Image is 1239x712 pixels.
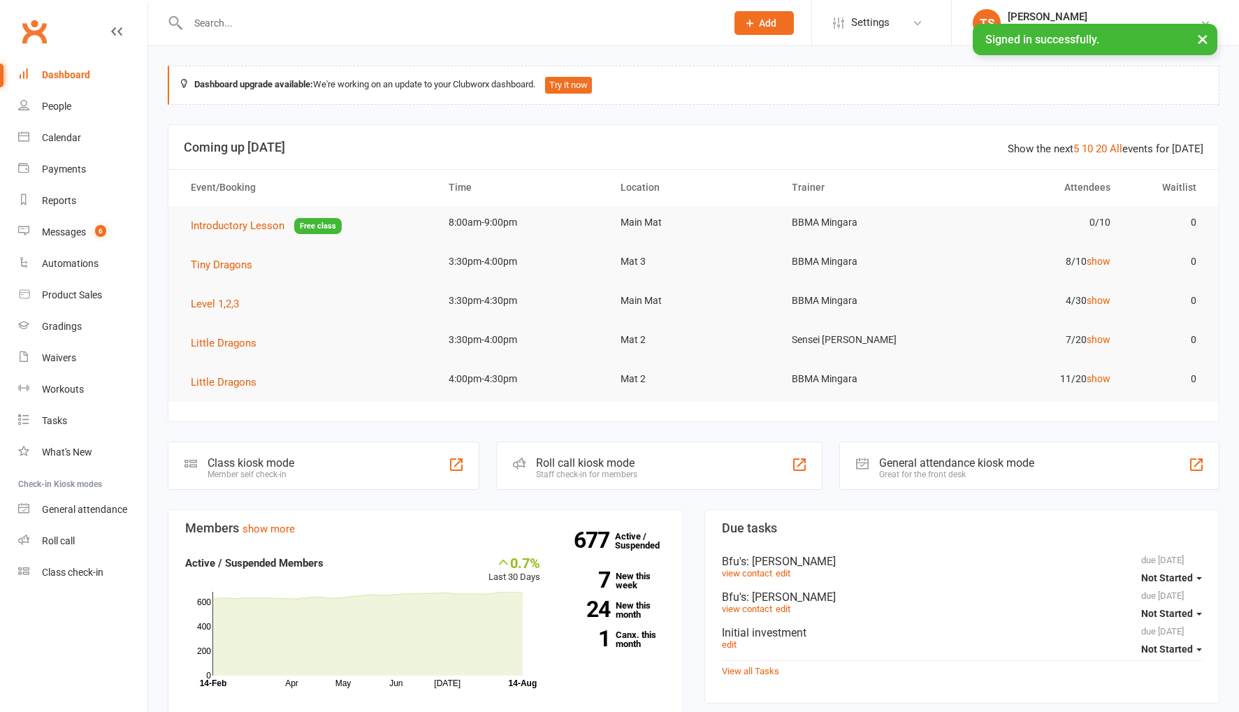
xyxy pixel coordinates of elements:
[42,504,127,515] div: General attendance
[536,456,637,470] div: Roll call kiosk mode
[1087,334,1110,345] a: show
[1141,644,1193,655] span: Not Started
[951,284,1123,317] td: 4/30
[42,226,86,238] div: Messages
[42,132,81,143] div: Calendar
[191,217,342,235] button: Introductory LessonFree class
[746,590,836,604] span: : [PERSON_NAME]
[1073,143,1079,155] a: 5
[18,494,147,525] a: General attendance kiosk mode
[608,170,780,205] th: Location
[42,384,84,395] div: Workouts
[436,245,608,278] td: 3:30pm-4:00pm
[18,91,147,122] a: People
[436,206,608,239] td: 8:00am-9:00pm
[776,568,790,579] a: edit
[951,245,1123,278] td: 8/10
[1087,373,1110,384] a: show
[18,279,147,311] a: Product Sales
[1141,565,1202,590] button: Not Started
[18,217,147,248] a: Messages 6
[294,218,342,234] span: Free class
[18,374,147,405] a: Workouts
[95,225,106,237] span: 6
[561,569,610,590] strong: 7
[1008,10,1200,23] div: [PERSON_NAME]
[42,195,76,206] div: Reports
[18,342,147,374] a: Waivers
[18,405,147,437] a: Tasks
[208,470,294,479] div: Member self check-in
[759,17,776,29] span: Add
[18,557,147,588] a: Class kiosk mode
[191,256,262,273] button: Tiny Dragons
[184,13,716,33] input: Search...
[1110,143,1122,155] a: All
[536,470,637,479] div: Staff check-in for members
[722,555,1203,568] div: Bfu's
[574,530,615,551] strong: 677
[42,69,90,80] div: Dashboard
[973,9,1001,37] div: TS
[779,324,951,356] td: Sensei [PERSON_NAME]
[191,374,266,391] button: Little Dragons
[722,604,772,614] a: view contact
[1123,245,1209,278] td: 0
[168,66,1219,105] div: We're working on an update to your Clubworx dashboard.
[42,446,92,458] div: What's New
[42,567,103,578] div: Class check-in
[561,628,610,649] strong: 1
[608,245,780,278] td: Mat 3
[17,14,52,49] a: Clubworx
[18,154,147,185] a: Payments
[722,666,779,676] a: View all Tasks
[185,521,666,535] h3: Members
[191,259,252,271] span: Tiny Dragons
[191,298,239,310] span: Level 1,2,3
[776,604,790,614] a: edit
[18,248,147,279] a: Automations
[608,206,780,239] td: Main Mat
[42,164,86,175] div: Payments
[1008,140,1203,157] div: Show the next events for [DATE]
[1096,143,1107,155] a: 20
[722,521,1203,535] h3: Due tasks
[734,11,794,35] button: Add
[1141,601,1202,626] button: Not Started
[191,337,256,349] span: Little Dragons
[561,630,665,648] a: 1Canx. this month
[488,555,540,585] div: Last 30 Days
[779,363,951,395] td: BBMA Mingara
[191,296,249,312] button: Level 1,2,3
[18,311,147,342] a: Gradings
[1123,324,1209,356] td: 0
[722,639,737,650] a: edit
[42,258,99,269] div: Automations
[779,206,951,239] td: BBMA Mingara
[488,555,540,570] div: 0.7%
[42,289,102,300] div: Product Sales
[722,590,1203,604] div: Bfu's
[608,284,780,317] td: Main Mat
[1123,284,1209,317] td: 0
[242,523,295,535] a: show more
[951,363,1123,395] td: 11/20
[18,122,147,154] a: Calendar
[194,79,313,89] strong: Dashboard upgrade available:
[561,572,665,590] a: 7New this week
[436,284,608,317] td: 3:30pm-4:30pm
[951,170,1123,205] th: Attendees
[185,557,324,569] strong: Active / Suspended Members
[608,324,780,356] td: Mat 2
[851,7,890,38] span: Settings
[722,626,1203,639] div: Initial investment
[1082,143,1093,155] a: 10
[42,535,75,546] div: Roll call
[18,185,147,217] a: Reports
[746,555,836,568] span: : [PERSON_NAME]
[615,521,676,560] a: 677Active / Suspended
[1087,256,1110,267] a: show
[178,170,436,205] th: Event/Booking
[1141,637,1202,662] button: Not Started
[779,170,951,205] th: Trainer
